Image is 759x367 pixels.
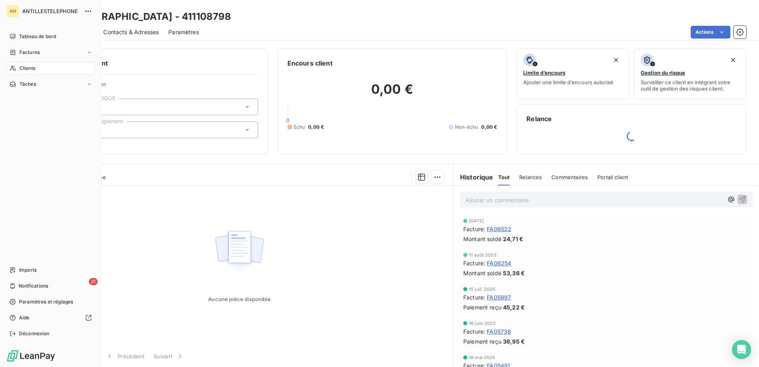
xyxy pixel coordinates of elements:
span: Paiement reçu [463,337,501,346]
span: Aide [19,314,30,321]
h3: [GEOGRAPHIC_DATA] - 411108798 [70,10,231,24]
button: Précédent [101,348,149,365]
img: Empty state [214,226,265,276]
h6: Relance [526,114,736,124]
span: Déconnexion [19,330,50,337]
span: 11 août 2025 [469,253,497,257]
a: Aide [6,311,95,324]
span: Ajouter une limite d’encours autorisé [523,79,613,85]
span: Montant soldé [463,269,501,277]
span: Facture : [463,293,485,301]
span: Commentaires [551,174,588,180]
h6: Historique [454,172,493,182]
span: Échu [294,124,305,131]
span: Aucune pièce disponible [208,296,270,302]
span: Propriétés Client [64,81,258,92]
button: Gestion du risqueSurveiller ce client en intégrant votre outil de gestion des risques client. [634,48,746,99]
span: Paramètres [168,28,199,36]
span: Relances [519,174,542,180]
span: 24,71 € [503,235,523,243]
span: Facture : [463,259,485,267]
span: Surveiller ce client en intégrant votre outil de gestion des risques client. [641,79,740,92]
span: 38,95 € [503,337,525,346]
span: 16 juin 2025 [469,321,496,326]
span: Factures [19,49,40,56]
span: FA05997 [487,293,511,301]
span: Clients [19,65,35,72]
span: Contacts & Adresses [103,28,159,36]
span: Facture : [463,225,485,233]
span: 45,22 € [503,303,525,311]
span: Montant soldé [463,235,501,243]
button: Actions [691,26,730,39]
span: Imports [19,267,37,274]
img: Logo LeanPay [6,350,56,362]
span: 18 mai 2025 [469,355,495,360]
span: Gestion du risque [641,70,685,76]
span: 0,00 € [308,124,324,131]
span: FA05736 [487,327,511,336]
span: 53,36 € [503,269,525,277]
span: 0 [286,117,289,124]
span: Tout [498,174,510,180]
h6: Informations client [48,58,258,68]
span: Non-échu [455,124,478,131]
span: Portail client [597,174,628,180]
span: Tâches [19,81,36,88]
span: 0,00 € [481,124,497,131]
h2: 0,00 € [287,81,497,105]
span: Notifications [19,282,48,290]
span: Paramètres et réglages [19,298,73,305]
button: Suivant [149,348,189,365]
span: 21 [89,278,98,285]
span: 15 juil. 2025 [469,287,495,292]
span: Tableau de bord [19,33,56,40]
div: AN [6,5,19,17]
span: Paiement reçu [463,303,501,311]
button: Limite d’encoursAjouter une limite d’encours autorisé [516,48,629,99]
span: Limite d’encours [523,70,565,76]
span: FA06254 [487,259,511,267]
span: Facture : [463,327,485,336]
div: Open Intercom Messenger [732,340,751,359]
h6: Encours client [287,58,333,68]
span: ANTILLESTELEPHONE [22,8,79,14]
span: [DATE] [469,218,484,223]
span: FA06522 [487,225,511,233]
